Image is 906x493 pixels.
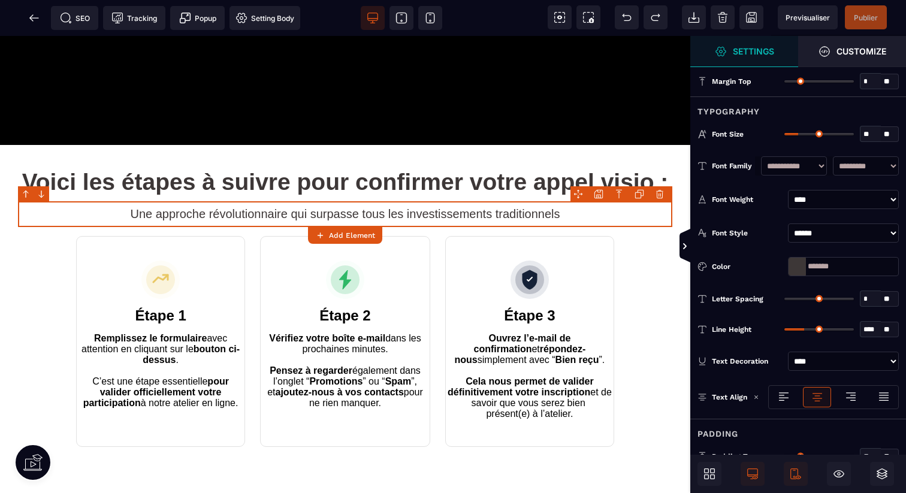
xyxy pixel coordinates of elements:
[385,340,412,350] b: Spam
[712,77,751,86] span: Margin Top
[555,319,599,329] b: Bien reçu
[94,297,207,307] b: Remplissez le formulaire
[690,419,906,441] div: Padding
[111,12,157,24] span: Tracking
[712,261,783,273] div: Color
[690,96,906,119] div: Typography
[798,36,906,67] span: Open Style Manager
[784,462,808,486] span: Mobile Only
[697,391,747,403] p: Text Align
[276,351,404,361] b: ajoutez-nous à vos contacts
[741,462,765,486] span: Desktop Only
[270,329,352,340] b: Pensez à regarder
[697,462,721,486] span: Open Blocks
[733,47,774,56] strong: Settings
[712,325,751,334] span: Line Height
[712,160,755,172] div: Font Family
[511,225,549,263] img: 59ef9bf7ba9b73c4c9a2e4ac6039e941_shield-icon.svg
[235,12,294,24] span: Setting Body
[712,129,744,139] span: Font Size
[446,294,614,386] text: et simplement avec “ ”. et de savoir que vous serez bien présent(e) à l’atelier.
[77,294,244,376] text: avec attention en cliquant sur le . C’est une étape essentielle à notre atelier en ligne.
[329,231,375,240] strong: Add Element
[455,308,586,329] b: répondez-nous
[18,127,672,165] h1: Voici les étapes à suivre pour confirmer votre appel visio :
[308,227,382,244] button: Add Element
[474,297,573,318] b: Ouvrez l’e-mail de confirmation
[141,225,180,263] img: 4c63a725c3b304b2c0a5e1a33d73ec16_growth-icon.svg
[712,452,756,461] span: Padding Top
[326,225,364,263] img: b6606ffbb4648694007e19b7dd4a8ba6_lightning-icon.svg
[504,271,555,288] b: Étape 3
[854,13,878,22] span: Publier
[786,13,830,22] span: Previsualiser
[319,271,370,288] b: Étape 2
[548,5,572,29] span: View components
[576,5,600,29] span: Screenshot
[309,340,363,350] b: Promotions
[712,227,783,239] div: Font Style
[18,165,672,191] h2: Une approche révolutionnaire qui surpasse tous les investissements traditionnels
[836,47,886,56] strong: Customize
[712,355,783,367] div: Text Decoration
[448,340,596,361] b: Cela nous permet de valider définitivement votre inscription
[60,12,90,24] span: SEO
[778,5,838,29] span: Preview
[753,394,759,400] img: loading
[83,340,232,372] b: pour valider officiellement votre participation
[712,294,763,304] span: Letter Spacing
[712,193,783,205] div: Font Weight
[143,308,240,329] b: bouton ci-dessus
[690,36,798,67] span: Settings
[827,462,851,486] span: Hide/Show Block
[870,462,894,486] span: Open Layers
[267,294,424,376] text: dans les prochaines minutes. également dans l’onglet “ ” ou “ ”, et pour ne rien manquer.
[135,271,186,288] b: Étape 1
[179,12,216,24] span: Popup
[269,297,385,307] b: Vérifiez votre boîte e-mail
